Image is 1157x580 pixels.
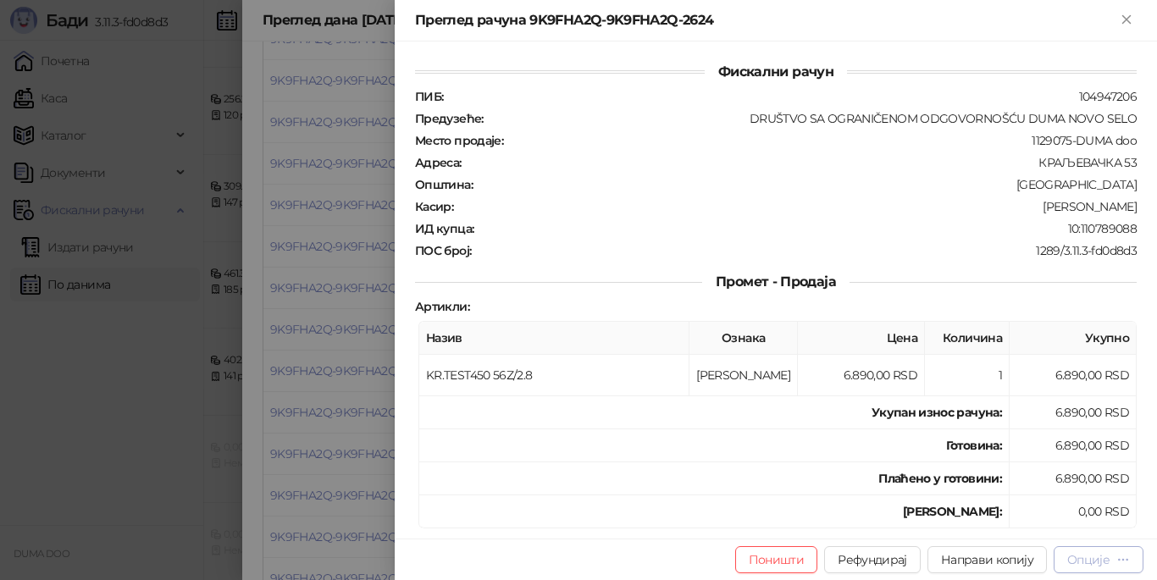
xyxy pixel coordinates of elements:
td: 6.890,00 RSD [1010,462,1137,495]
div: Преглед рачуна 9K9FHA2Q-9K9FHA2Q-2624 [415,10,1116,30]
div: 1129075-DUMA doo [505,133,1138,148]
button: Close [1116,10,1137,30]
td: 1 [925,355,1010,396]
td: 0,00 RSD [1010,495,1137,528]
strong: ПИБ : [415,89,443,104]
td: 6.890,00 RSD [798,355,925,396]
td: [PERSON_NAME] [689,355,798,396]
div: КРАЉЕВАЧКА 53 [463,155,1138,170]
th: Ознака [689,322,798,355]
strong: Адреса : [415,155,462,170]
strong: [PERSON_NAME]: [903,504,1002,519]
button: Рефундирај [824,546,921,573]
strong: Плаћено у готовини: [878,471,1002,486]
th: Назив [419,322,689,355]
div: 10:110789088 [475,221,1138,236]
div: [GEOGRAPHIC_DATA] [474,177,1138,192]
span: Промет - Продаја [702,273,850,290]
button: Поништи [735,546,818,573]
strong: ПОС број : [415,243,471,258]
strong: Готовина : [946,438,1002,453]
div: [PERSON_NAME] [455,199,1138,214]
strong: Касир : [415,199,453,214]
td: 6.890,00 RSD [1010,429,1137,462]
strong: Место продаје : [415,133,503,148]
strong: Општина : [415,177,473,192]
td: 6.890,00 RSD [1010,396,1137,429]
button: Направи копију [927,546,1047,573]
button: Опције [1054,546,1143,573]
div: DRUŠTVO SA OGRANIČENOM ODGOVORNOŠĆU DUMA NOVO SELO [485,111,1138,126]
th: Цена [798,322,925,355]
td: KR.TEST450 56Z/2.8 [419,355,689,396]
th: Укупно [1010,322,1137,355]
div: 104947206 [445,89,1138,104]
strong: Предузеће : [415,111,484,126]
span: Фискални рачун [705,64,847,80]
span: Направи копију [941,552,1033,567]
strong: ИД купца : [415,221,473,236]
div: 1289/3.11.3-fd0d8d3 [473,243,1138,258]
strong: Укупан износ рачуна : [872,405,1002,420]
th: Количина [925,322,1010,355]
strong: Порез : [415,535,454,550]
td: 6.890,00 RSD [1010,355,1137,396]
strong: Артикли : [415,299,469,314]
div: Опције [1067,552,1110,567]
